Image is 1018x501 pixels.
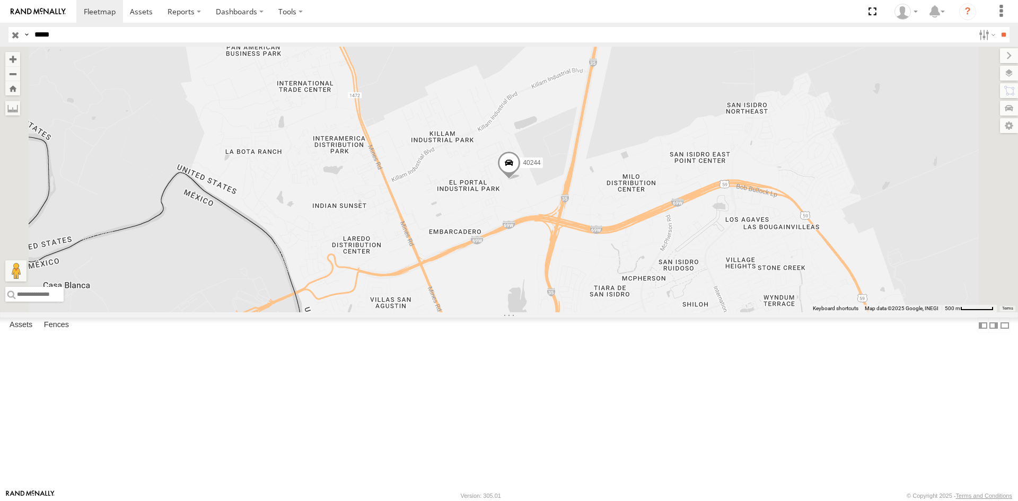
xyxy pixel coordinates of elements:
[5,66,20,81] button: Zoom out
[999,318,1010,333] label: Hide Summary Table
[4,318,38,333] label: Assets
[5,101,20,116] label: Measure
[942,305,997,312] button: Map Scale: 500 m per 59 pixels
[978,318,988,333] label: Dock Summary Table to the Left
[956,493,1012,499] a: Terms and Conditions
[461,493,501,499] div: Version: 305.01
[945,305,960,311] span: 500 m
[22,27,31,42] label: Search Query
[6,490,55,501] a: Visit our Website
[5,81,20,95] button: Zoom Home
[1000,118,1018,133] label: Map Settings
[975,27,997,42] label: Search Filter Options
[39,318,74,333] label: Fences
[523,159,540,166] span: 40244
[959,3,976,20] i: ?
[988,318,999,333] label: Dock Summary Table to the Right
[11,8,66,15] img: rand-logo.svg
[1002,306,1013,311] a: Terms
[865,305,938,311] span: Map data ©2025 Google, INEGI
[891,4,922,20] div: Carlos Ortiz
[907,493,1012,499] div: © Copyright 2025 -
[5,260,27,282] button: Drag Pegman onto the map to open Street View
[813,305,858,312] button: Keyboard shortcuts
[5,52,20,66] button: Zoom in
